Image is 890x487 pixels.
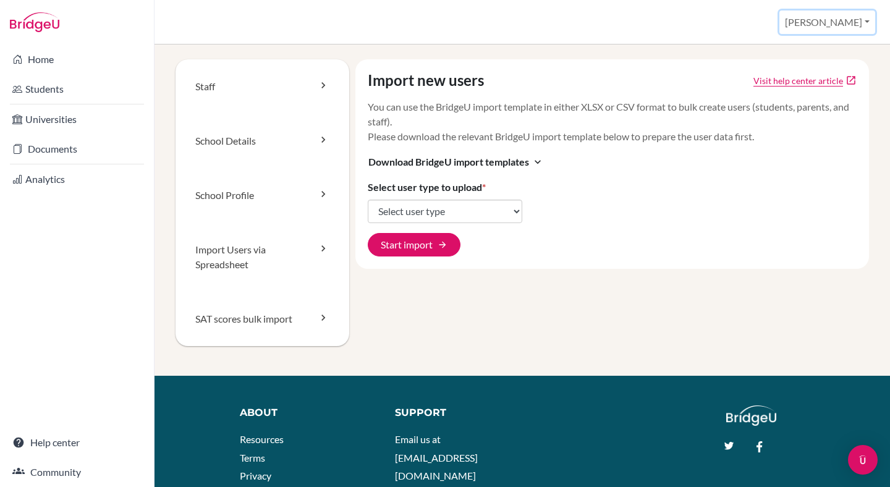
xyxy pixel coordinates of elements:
[779,11,875,34] button: [PERSON_NAME]
[2,137,151,161] a: Documents
[845,75,857,86] a: open_in_new
[10,12,59,32] img: Bridge-U
[240,405,367,420] div: About
[176,222,349,292] a: Import Users via Spreadsheet
[753,74,843,87] a: Click to open Tracking student registration article in a new tab
[240,470,271,481] a: Privacy
[726,405,776,426] img: logo_white@2x-f4f0deed5e89b7ecb1c2cc34c3e3d731f90f0f143d5ea2071677605dd97b5244.png
[368,72,484,90] h4: Import new users
[848,445,878,475] div: Open Intercom Messenger
[2,430,151,455] a: Help center
[2,460,151,485] a: Community
[176,114,349,168] a: School Details
[438,240,447,250] span: arrow_forward
[368,100,857,144] p: You can use the BridgeU import template in either XLSX or CSV format to bulk create users (studen...
[176,168,349,222] a: School Profile
[176,59,349,114] a: Staff
[395,433,478,481] a: Email us at [EMAIL_ADDRESS][DOMAIN_NAME]
[2,47,151,72] a: Home
[395,405,511,420] div: Support
[368,180,486,195] label: Select user type to upload
[176,292,349,346] a: SAT scores bulk import
[240,452,265,464] a: Terms
[368,233,460,256] button: Start import
[2,167,151,192] a: Analytics
[532,156,544,168] i: expand_more
[2,77,151,101] a: Students
[368,155,529,169] span: Download BridgeU import templates
[240,433,284,445] a: Resources
[368,154,545,170] button: Download BridgeU import templatesexpand_more
[2,107,151,132] a: Universities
